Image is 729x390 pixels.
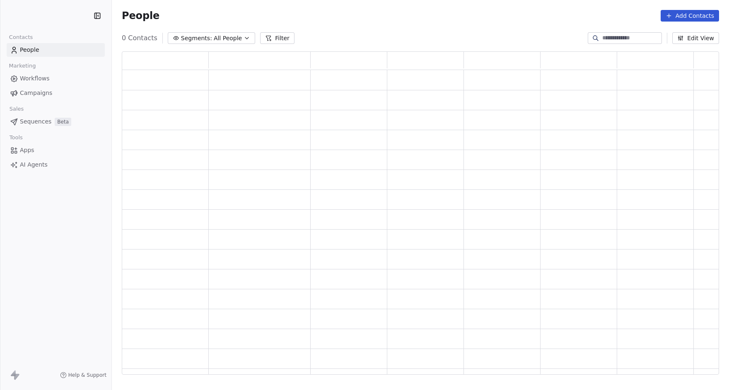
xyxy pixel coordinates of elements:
a: SequencesBeta [7,115,105,128]
span: Workflows [20,74,50,83]
span: All People [214,34,242,43]
span: People [122,10,159,22]
span: People [20,46,39,54]
a: People [7,43,105,57]
span: Help & Support [68,372,106,378]
span: Tools [6,131,26,144]
span: Sales [6,103,27,115]
span: AI Agents [20,160,48,169]
a: Workflows [7,72,105,85]
span: Apps [20,146,34,155]
span: Marketing [5,60,39,72]
a: Campaigns [7,86,105,100]
a: Help & Support [60,372,106,378]
button: Filter [260,32,294,44]
span: Beta [55,118,71,126]
button: Add Contacts [661,10,719,22]
span: Segments: [181,34,212,43]
span: Contacts [5,31,36,44]
span: 0 Contacts [122,33,157,43]
a: AI Agents [7,158,105,172]
button: Edit View [672,32,719,44]
span: Campaigns [20,89,52,97]
a: Apps [7,143,105,157]
span: Sequences [20,117,51,126]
